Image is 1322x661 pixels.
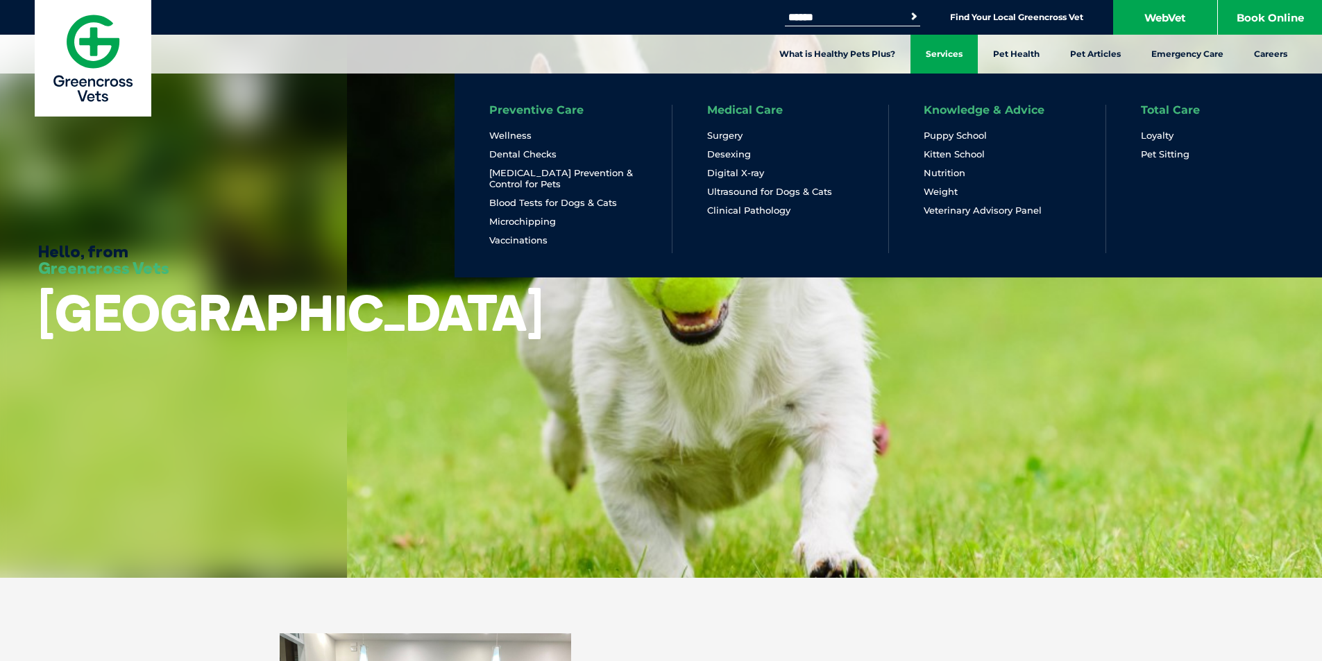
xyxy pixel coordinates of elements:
[489,148,557,160] a: Dental Checks
[924,105,1044,116] a: Knowledge & Advice
[707,186,832,198] a: Ultrasound for Dogs & Cats
[907,10,921,24] button: Search
[764,35,910,74] a: What is Healthy Pets Plus?
[1136,35,1239,74] a: Emergency Care
[38,285,543,340] h1: [GEOGRAPHIC_DATA]
[38,243,169,276] h3: Hello, from
[489,197,617,209] a: Blood Tests for Dogs & Cats
[1141,105,1200,116] a: Total Care
[1055,35,1136,74] a: Pet Articles
[1141,130,1173,141] a: Loyalty
[489,167,637,190] a: [MEDICAL_DATA] Prevention & Control for Pets
[924,205,1042,216] a: Veterinary Advisory Panel
[1239,35,1303,74] a: Careers
[924,130,987,141] a: Puppy School
[978,35,1055,74] a: Pet Health
[707,205,790,216] a: Clinical Pathology
[707,167,764,179] a: Digital X-ray
[38,257,169,278] span: Greencross Vets
[707,148,751,160] a: Desexing
[707,105,783,116] a: Medical Care
[489,130,532,141] a: Wellness
[924,186,958,198] a: Weight
[1141,148,1189,160] a: Pet Sitting
[924,148,985,160] a: Kitten School
[707,130,743,141] a: Surgery
[910,35,978,74] a: Services
[950,12,1083,23] a: Find Your Local Greencross Vet
[489,216,556,228] a: Microchipping
[489,105,584,116] a: Preventive Care
[489,234,548,246] a: Vaccinations
[924,167,965,179] a: Nutrition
